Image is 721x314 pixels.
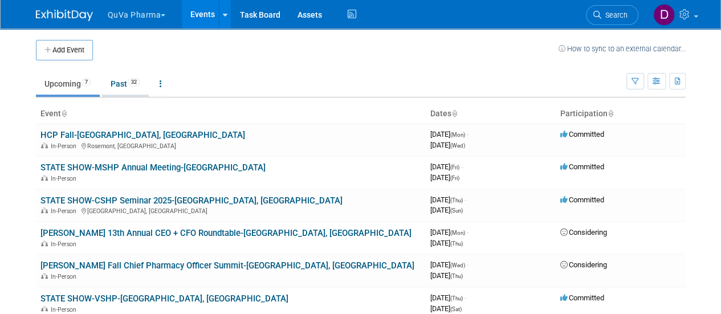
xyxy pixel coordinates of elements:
span: 7 [82,78,91,87]
img: In-Person Event [41,142,48,148]
span: [DATE] [430,271,463,280]
a: STATE SHOW-MSHP Annual Meeting-[GEOGRAPHIC_DATA] [40,162,266,173]
a: Sort by Event Name [61,109,67,118]
img: Danielle Mitchell [653,4,675,26]
a: How to sync to an external calendar... [559,44,686,53]
span: Considering [560,228,607,236]
span: (Thu) [450,273,463,279]
span: Committed [560,162,604,171]
span: [DATE] [430,206,463,214]
span: Search [601,11,628,19]
span: (Wed) [450,142,465,149]
span: - [465,195,466,204]
img: In-Person Event [41,273,48,279]
span: [DATE] [430,162,463,171]
img: In-Person Event [41,306,48,312]
span: (Fri) [450,175,459,181]
span: - [465,293,466,302]
span: Considering [560,260,607,269]
div: [GEOGRAPHIC_DATA], [GEOGRAPHIC_DATA] [40,206,421,215]
th: Event [36,104,426,124]
span: Committed [560,293,604,302]
span: [DATE] [430,173,459,182]
img: In-Person Event [41,175,48,181]
span: - [467,130,469,138]
span: Committed [560,130,604,138]
th: Participation [556,104,686,124]
a: Sort by Participation Type [608,109,613,118]
div: Rosemont, [GEOGRAPHIC_DATA] [40,141,421,150]
th: Dates [426,104,556,124]
span: - [467,228,469,236]
span: Committed [560,195,604,204]
span: In-Person [51,175,80,182]
img: In-Person Event [41,207,48,213]
img: In-Person Event [41,240,48,246]
span: - [467,260,469,269]
span: (Sun) [450,207,463,214]
button: Add Event [36,40,93,60]
span: In-Person [51,306,80,313]
span: In-Person [51,142,80,150]
span: [DATE] [430,228,469,236]
span: (Thu) [450,197,463,203]
span: (Wed) [450,262,465,268]
a: Sort by Start Date [451,109,457,118]
span: [DATE] [430,130,469,138]
a: [PERSON_NAME] Fall Chief Pharmacy Officer Summit-[GEOGRAPHIC_DATA], [GEOGRAPHIC_DATA] [40,260,414,271]
a: STATE SHOW-CSHP Seminar 2025-[GEOGRAPHIC_DATA], [GEOGRAPHIC_DATA] [40,195,343,206]
span: [DATE] [430,293,466,302]
span: In-Person [51,240,80,248]
span: [DATE] [430,141,465,149]
span: [DATE] [430,239,463,247]
span: (Fri) [450,164,459,170]
a: Past32 [102,73,149,95]
span: [DATE] [430,260,469,269]
span: In-Person [51,273,80,280]
img: ExhibitDay [36,10,93,21]
a: HCP Fall-[GEOGRAPHIC_DATA], [GEOGRAPHIC_DATA] [40,130,245,140]
span: (Thu) [450,295,463,301]
span: (Mon) [450,230,465,236]
a: Upcoming7 [36,73,100,95]
span: 32 [128,78,140,87]
span: [DATE] [430,195,466,204]
a: STATE SHOW-VSHP-[GEOGRAPHIC_DATA], [GEOGRAPHIC_DATA] [40,293,288,304]
span: (Thu) [450,240,463,247]
span: - [461,162,463,171]
span: In-Person [51,207,80,215]
span: (Sat) [450,306,462,312]
span: (Mon) [450,132,465,138]
span: [DATE] [430,304,462,313]
a: Search [586,5,638,25]
a: [PERSON_NAME] 13th Annual CEO + CFO Roundtable-[GEOGRAPHIC_DATA], [GEOGRAPHIC_DATA] [40,228,412,238]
